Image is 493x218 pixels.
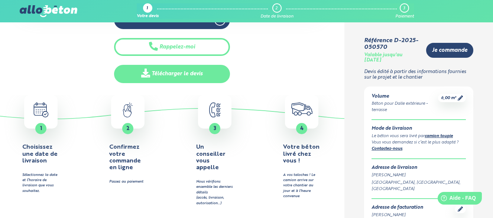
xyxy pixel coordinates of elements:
div: Vous vous demandez si c’est le plus adapté ? . [372,139,466,152]
a: Télécharger le devis [114,65,230,83]
div: 2 [275,6,278,11]
div: Référence D-2025-050570 [364,37,420,51]
div: Valable jusqu'au [DATE] [364,53,420,63]
span: 4 [300,126,304,131]
button: Rappelez-moi [114,38,230,56]
a: 1 Votre devis [137,3,159,19]
h4: Confirmez votre commande en ligne [109,144,146,171]
div: Adresse de livraison [372,165,466,171]
h4: Un conseiller vous appelle [196,144,233,171]
span: Je commande [432,47,467,54]
div: Mode de livraison [372,126,466,132]
div: Nous vérifions ensemble les derniers détails (accès, livraison, autorisation…) [196,179,233,206]
div: Le béton vous sera livré par [372,133,466,140]
div: Volume [372,94,438,99]
span: 3 [214,126,216,131]
h4: Votre béton livré chez vous ! [283,144,320,164]
div: [GEOGRAPHIC_DATA], [GEOGRAPHIC_DATA], [GEOGRAPHIC_DATA] [372,180,466,192]
button: 3 Un conseiller vous appelle Nous vérifions ensemble les derniers détails(accès, livraison, autor... [173,95,256,206]
div: Adresse de facturation [372,205,455,211]
div: [PERSON_NAME] [372,172,466,178]
div: Date de livraison [260,14,293,19]
p: Devis édité à partir des informations fournies sur le projet et le chantier [364,69,473,80]
a: Contactez-nous [372,147,402,151]
div: Passez au paiement [109,179,146,184]
div: Béton pour Dalle extérieure - terrasse [372,101,438,113]
a: 2 Date de livraison [260,3,293,19]
img: allobéton [20,5,77,17]
div: 3 [403,6,405,11]
span: 1 [40,126,42,131]
img: truck.c7a9816ed8b9b1312949.png [291,102,312,116]
a: 2 Confirmez votre commande en ligne Passez au paiement [86,95,169,185]
span: 2 [126,126,130,131]
iframe: Help widget launcher [427,189,485,210]
div: 1 [146,6,148,11]
div: A vos taloches ! Le camion arrive sur votre chantier au jour et à l'heure convenue [283,173,320,199]
div: Paiement [395,14,414,19]
div: Votre devis [137,14,159,19]
a: Je commande [426,43,473,58]
a: 3 Paiement [395,3,414,19]
div: Sélectionnez la date et l’horaire de livraison que vous souhaitez. [22,173,59,194]
a: camion toupie [425,134,453,138]
h4: Choisissez une date de livraison [22,144,59,164]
